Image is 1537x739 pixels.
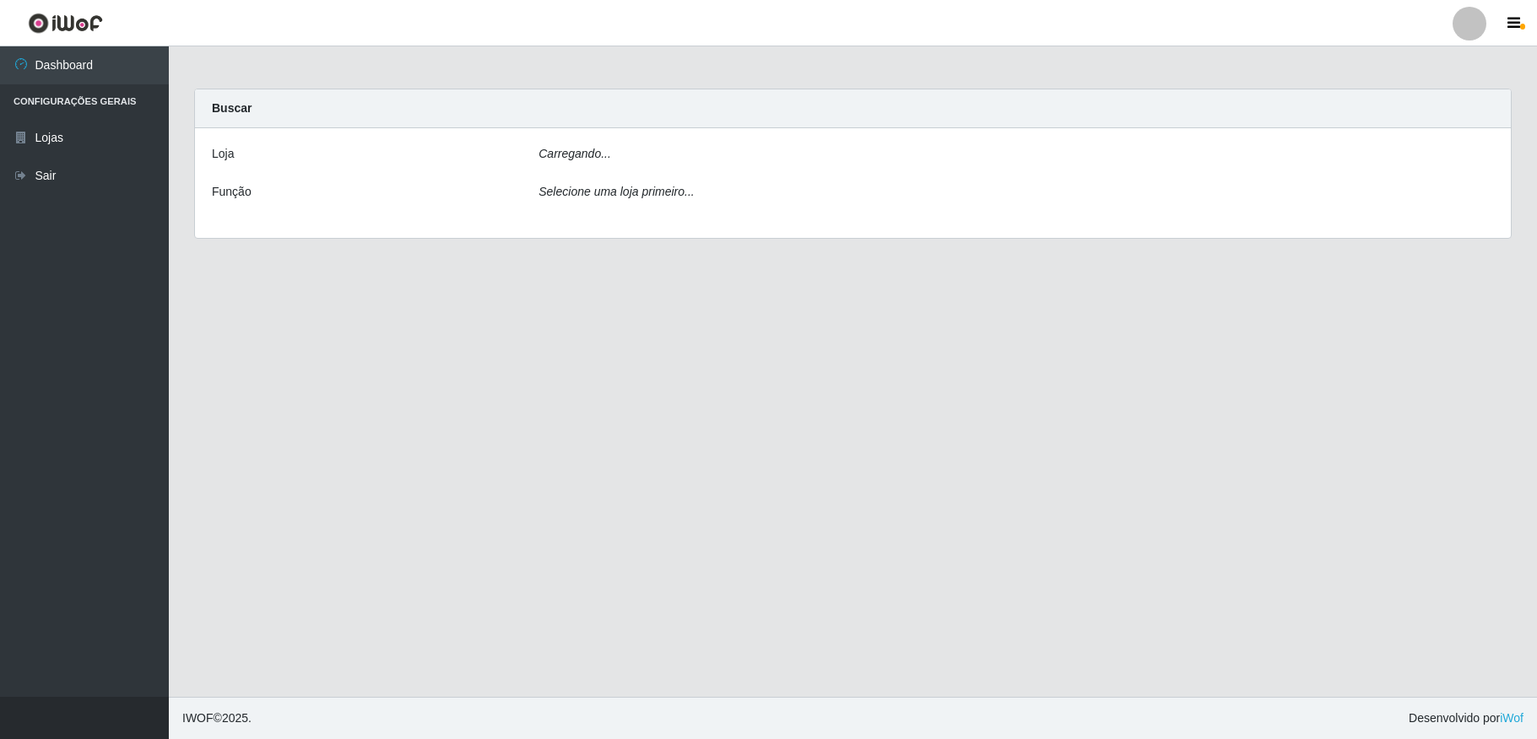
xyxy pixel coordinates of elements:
[182,709,252,727] span: © 2025 .
[28,13,103,34] img: CoreUI Logo
[182,711,214,725] span: IWOF
[538,185,694,198] i: Selecione uma loja primeiro...
[212,145,234,163] label: Loja
[212,101,252,115] strong: Buscar
[1409,709,1523,727] span: Desenvolvido por
[212,183,252,201] label: Função
[538,147,611,160] i: Carregando...
[1500,711,1523,725] a: iWof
